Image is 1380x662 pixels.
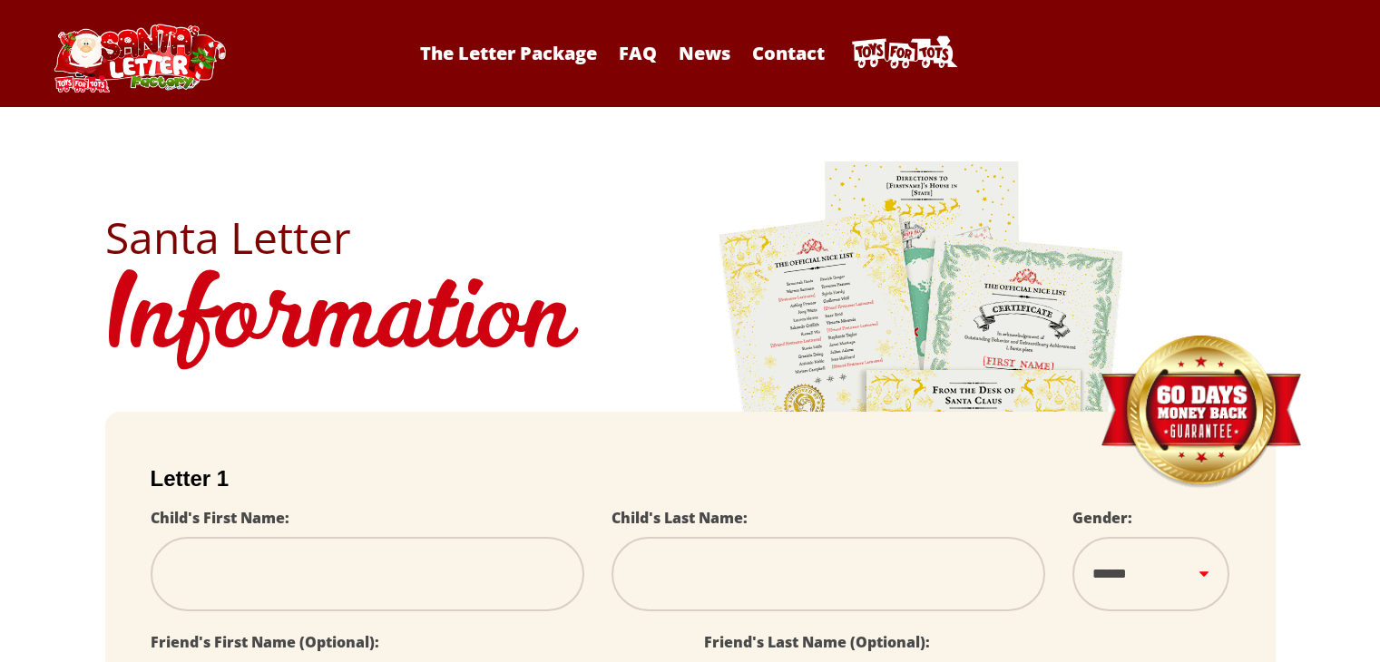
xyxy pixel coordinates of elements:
img: Santa Letter Logo [48,24,230,92]
a: FAQ [610,41,666,65]
label: Child's Last Name: [612,508,748,528]
h2: Letter 1 [151,466,1230,492]
a: Contact [743,41,834,65]
label: Friend's First Name (Optional): [151,632,379,652]
img: Money Back Guarantee [1099,335,1303,490]
label: Child's First Name: [151,508,289,528]
label: Gender: [1072,508,1132,528]
h1: Information [105,259,1276,385]
a: The Letter Package [411,41,606,65]
label: Friend's Last Name (Optional): [704,632,930,652]
h2: Santa Letter [105,216,1276,259]
a: News [670,41,739,65]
